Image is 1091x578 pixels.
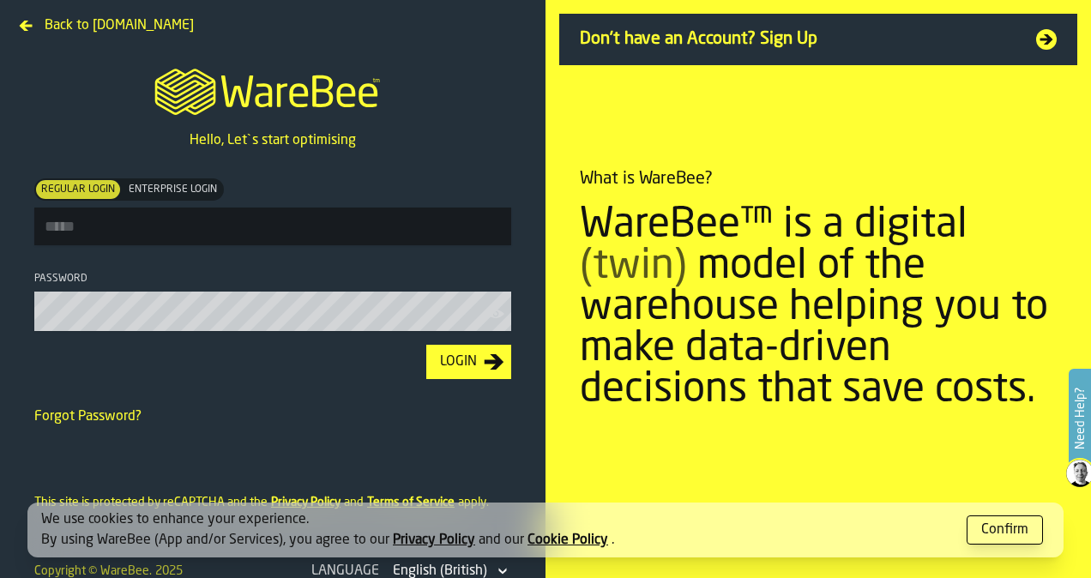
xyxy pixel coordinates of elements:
[34,178,122,201] label: button-switch-multi-Regular Login
[487,305,508,322] button: button-toolbar-Password
[27,503,1064,557] div: alert-[object Object]
[125,182,220,197] span: Enterprise Login
[124,180,222,199] div: thumb
[34,273,511,285] div: Password
[580,205,1057,411] div: WareBee™ is a digital model of the warehouse helping you to make data-driven decisions that save ...
[433,352,484,372] div: Login
[393,533,475,547] a: Privacy Policy
[580,246,687,287] span: (twin)
[122,178,224,201] label: button-switch-multi-Enterprise Login
[190,130,356,151] p: Hello, Let`s start optimising
[527,533,608,547] a: Cookie Policy
[36,180,120,199] div: thumb
[426,345,511,379] button: button-Login
[139,48,406,130] a: logo-header
[34,292,511,331] input: button-toolbar-Password
[1070,370,1089,467] label: Need Help?
[34,208,511,245] input: button-toolbar-[object Object]
[14,14,201,27] a: Back to [DOMAIN_NAME]
[967,515,1043,545] button: button-
[981,520,1028,540] div: Confirm
[580,167,713,191] div: What is WareBee?
[41,509,953,551] div: We use cookies to enhance your experience. By using WareBee (App and/or Services), you agree to o...
[38,182,118,197] span: Regular Login
[34,410,142,424] a: Forgot Password?
[45,15,194,36] span: Back to [DOMAIN_NAME]
[559,14,1077,65] a: Don't have an Account? Sign Up
[580,27,1016,51] span: Don't have an Account? Sign Up
[34,178,511,245] label: button-toolbar-[object Object]
[34,273,511,331] label: button-toolbar-Password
